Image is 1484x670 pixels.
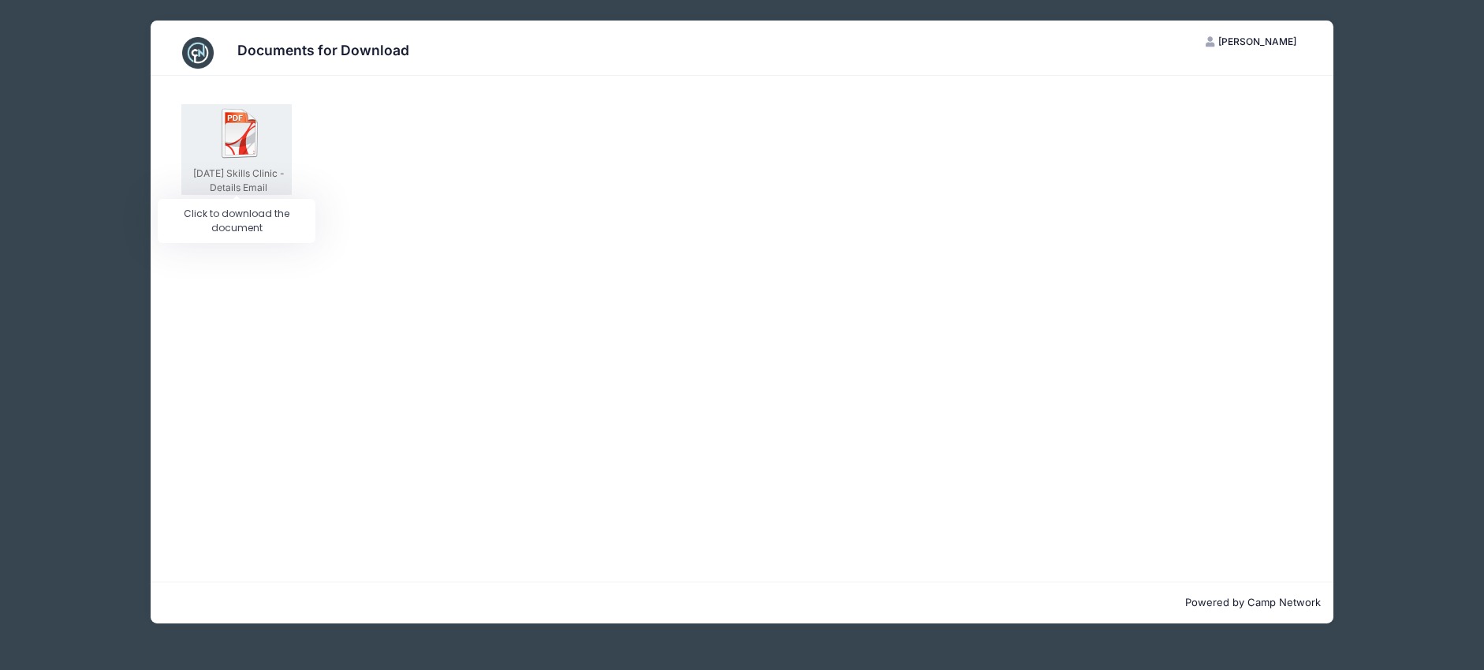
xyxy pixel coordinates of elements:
[185,167,292,195] div: [DATE] Skills Clinic - Details Email
[215,108,266,159] img: ico_pdf.png
[163,595,1321,611] p: Powered by Camp Network
[1218,36,1296,47] span: [PERSON_NAME]
[158,199,315,243] div: Click to download the document
[237,42,409,58] h3: Documents for Download
[182,37,214,69] img: CampNetwork
[1192,28,1311,55] button: [PERSON_NAME]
